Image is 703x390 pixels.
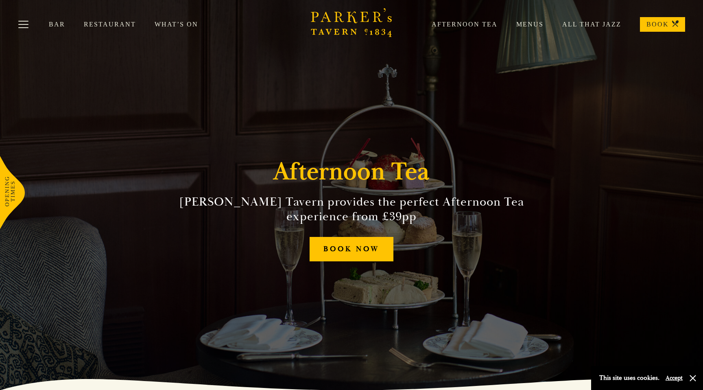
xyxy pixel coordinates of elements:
h1: Afternoon Tea [273,157,430,186]
h2: [PERSON_NAME] Tavern provides the perfect Afternoon Tea experience from £39pp [166,195,537,224]
button: Close and accept [689,374,697,382]
button: Accept [666,374,683,382]
p: This site uses cookies. [599,372,659,384]
a: BOOK NOW [310,237,393,262]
